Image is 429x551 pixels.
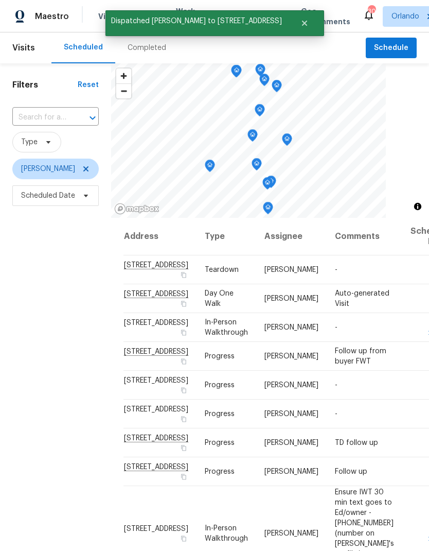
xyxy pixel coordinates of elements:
span: [PERSON_NAME] [264,529,318,537]
div: Map marker [282,133,292,149]
span: [PERSON_NAME] [264,324,318,331]
span: Auto-generated Visit [335,290,389,307]
div: Map marker [231,65,241,81]
span: Orlando [391,11,419,22]
span: Dispatched [PERSON_NAME] to [STREET_ADDRESS] [105,10,288,32]
button: Schedule [366,38,417,59]
canvas: Map [111,63,386,218]
a: Mapbox homepage [114,203,159,215]
span: [STREET_ADDRESS] [124,319,188,326]
span: Work Orders [176,6,202,27]
div: Map marker [272,80,282,96]
span: Toggle attribution [415,201,421,212]
div: Map marker [266,176,276,192]
span: [STREET_ADDRESS] [124,377,188,384]
span: - [335,266,337,273]
div: Map marker [255,64,265,80]
button: Zoom out [116,83,131,98]
h1: Filters [12,80,78,90]
div: Map marker [231,65,242,81]
button: Copy Address [179,472,188,481]
div: Map marker [252,158,262,174]
span: TD follow up [335,439,378,446]
span: Progress [205,439,235,446]
span: [STREET_ADDRESS] [124,406,188,413]
div: Map marker [247,129,258,145]
div: Scheduled [64,42,103,53]
span: Follow up [335,468,367,475]
span: Progress [205,468,235,475]
span: [PERSON_NAME] [264,382,318,389]
div: Map marker [262,177,273,193]
button: Copy Address [179,357,188,366]
span: Scheduled Date [21,191,75,201]
span: Progress [205,382,235,389]
span: - [335,382,337,389]
span: Follow up from buyer FWT [335,348,386,365]
span: [PERSON_NAME] [264,266,318,273]
span: [PERSON_NAME] [264,468,318,475]
div: Map marker [259,74,270,90]
button: Copy Address [179,386,188,395]
button: Open [85,111,100,125]
span: [PERSON_NAME] [264,410,318,418]
span: Geo Assignments [301,6,350,27]
span: Schedule [374,42,408,55]
button: Close [288,13,321,33]
span: Progress [205,410,235,418]
span: In-Person Walkthrough [205,524,248,542]
button: Zoom in [116,68,131,83]
span: [PERSON_NAME] [264,353,318,360]
span: [PERSON_NAME] [264,439,318,446]
div: 30 [368,6,375,16]
span: Type [21,137,38,147]
div: Map marker [205,160,215,176]
th: Address [123,218,196,255]
span: Maestro [35,11,69,22]
span: [PERSON_NAME] [21,164,75,174]
button: Copy Address [179,533,188,543]
div: Map marker [255,104,265,120]
button: Copy Address [179,443,188,453]
div: Completed [128,43,166,53]
span: [PERSON_NAME] [264,295,318,302]
span: Visits [12,37,35,59]
th: Comments [327,218,402,255]
span: Visits [98,11,119,22]
div: Reset [78,80,99,90]
th: Assignee [256,218,327,255]
span: - [335,324,337,331]
span: [STREET_ADDRESS] [124,525,188,532]
span: Zoom out [116,84,131,98]
input: Search for an address... [12,110,70,126]
span: - [335,410,337,418]
button: Toggle attribution [412,200,424,213]
button: Copy Address [179,415,188,424]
